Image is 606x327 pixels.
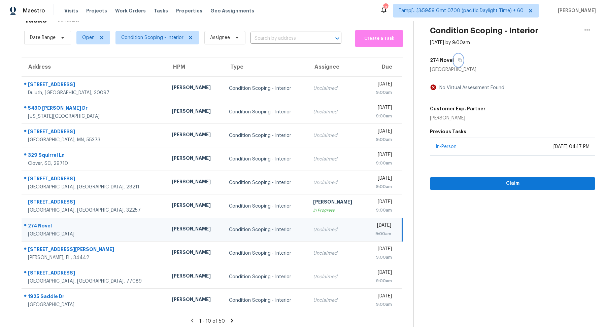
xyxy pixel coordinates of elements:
[172,296,218,304] div: [PERSON_NAME]
[313,85,360,92] div: Unclaimed
[370,269,392,278] div: [DATE]
[370,128,392,136] div: [DATE]
[370,222,391,230] div: [DATE]
[430,66,595,73] div: [GEOGRAPHIC_DATA]
[435,179,590,188] span: Claim
[370,230,391,237] div: 9:00am
[28,105,161,113] div: 5430 [PERSON_NAME] Dr
[154,8,168,13] span: Tasks
[436,144,457,149] a: In-Person
[229,109,302,115] div: Condition Scoping - Interior
[172,178,218,187] div: [PERSON_NAME]
[399,7,524,14] span: Tamp[…]3:59:59 Gmt 0700 (pacific Daylight Time) + 60
[370,207,392,214] div: 9:00am
[229,250,302,257] div: Condition Scoping - Interior
[28,231,161,238] div: [GEOGRAPHIC_DATA]
[555,7,596,14] span: [PERSON_NAME]
[370,89,392,96] div: 9:00am
[370,104,392,113] div: [DATE]
[355,30,403,47] button: Create a Task
[229,274,302,280] div: Condition Scoping - Interior
[365,58,402,77] th: Due
[370,151,392,160] div: [DATE]
[229,297,302,304] div: Condition Scoping - Interior
[370,160,392,167] div: 9:00am
[430,27,538,34] h2: Condition Scoping - Interior
[224,58,308,77] th: Type
[430,84,437,91] img: Artifact Not Present Icon
[121,34,183,41] span: Condition Scoping - Interior
[229,132,302,139] div: Condition Scoping - Interior
[370,175,392,183] div: [DATE]
[430,177,595,190] button: Claim
[430,39,470,46] div: [DATE] by 9:00am
[229,85,302,92] div: Condition Scoping - Interior
[172,202,218,210] div: [PERSON_NAME]
[333,34,342,43] button: Open
[370,113,392,119] div: 9:00am
[28,254,161,261] div: [PERSON_NAME], FL, 34442
[370,278,392,284] div: 9:00am
[172,108,218,116] div: [PERSON_NAME]
[28,293,161,301] div: 1925 Saddle Dr
[28,81,161,89] div: [STREET_ADDRESS]
[313,250,360,257] div: Unclaimed
[28,198,161,207] div: [STREET_ADDRESS]
[210,7,254,14] span: Geo Assignments
[313,226,360,233] div: Unclaimed
[229,179,302,186] div: Condition Scoping - Interior
[176,7,202,14] span: Properties
[430,105,485,112] h5: Customer Exp. Partner
[28,152,161,160] div: 329 Squirrel Ln
[313,156,360,162] div: Unclaimed
[229,226,302,233] div: Condition Scoping - Interior
[28,207,161,214] div: [GEOGRAPHIC_DATA], [GEOGRAPHIC_DATA], 32257
[370,301,392,308] div: 9:00am
[313,132,360,139] div: Unclaimed
[210,34,230,41] span: Assignee
[28,301,161,308] div: [GEOGRAPHIC_DATA]
[229,203,302,210] div: Condition Scoping - Interior
[430,128,595,135] h5: Previous Tasks
[28,160,161,167] div: Clover, SC, 29710
[199,319,225,324] span: 1 - 10 of 50
[64,7,78,14] span: Visits
[172,155,218,163] div: [PERSON_NAME]
[370,183,392,190] div: 9:00am
[370,136,392,143] div: 9:00am
[172,84,218,93] div: [PERSON_NAME]
[28,175,161,184] div: [STREET_ADDRESS]
[229,156,302,162] div: Condition Scoping - Interior
[23,7,45,14] span: Maestro
[28,269,161,278] div: [STREET_ADDRESS]
[313,297,360,304] div: Unclaimed
[28,246,161,254] div: [STREET_ADDRESS][PERSON_NAME]
[313,198,360,207] div: [PERSON_NAME]
[166,58,224,77] th: HPM
[24,16,47,23] h2: Tasks
[313,109,360,115] div: Unclaimed
[313,179,360,186] div: Unclaimed
[313,274,360,280] div: Unclaimed
[30,34,56,41] span: Date Range
[250,33,323,44] input: Search by address
[370,81,392,89] div: [DATE]
[28,184,161,190] div: [GEOGRAPHIC_DATA], [GEOGRAPHIC_DATA], 28211
[172,249,218,257] div: [PERSON_NAME]
[86,7,107,14] span: Projects
[430,115,485,121] div: [PERSON_NAME]
[172,272,218,281] div: [PERSON_NAME]
[313,207,360,214] div: In Progress
[172,131,218,140] div: [PERSON_NAME]
[22,58,166,77] th: Address
[370,198,392,207] div: [DATE]
[115,7,146,14] span: Work Orders
[28,137,161,143] div: [GEOGRAPHIC_DATA], MN, 55373
[370,246,392,254] div: [DATE]
[370,293,392,301] div: [DATE]
[383,4,388,11] div: 803
[28,278,161,285] div: [GEOGRAPHIC_DATA], [GEOGRAPHIC_DATA], 77089
[82,34,95,41] span: Open
[370,254,392,261] div: 9:00am
[172,225,218,234] div: [PERSON_NAME]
